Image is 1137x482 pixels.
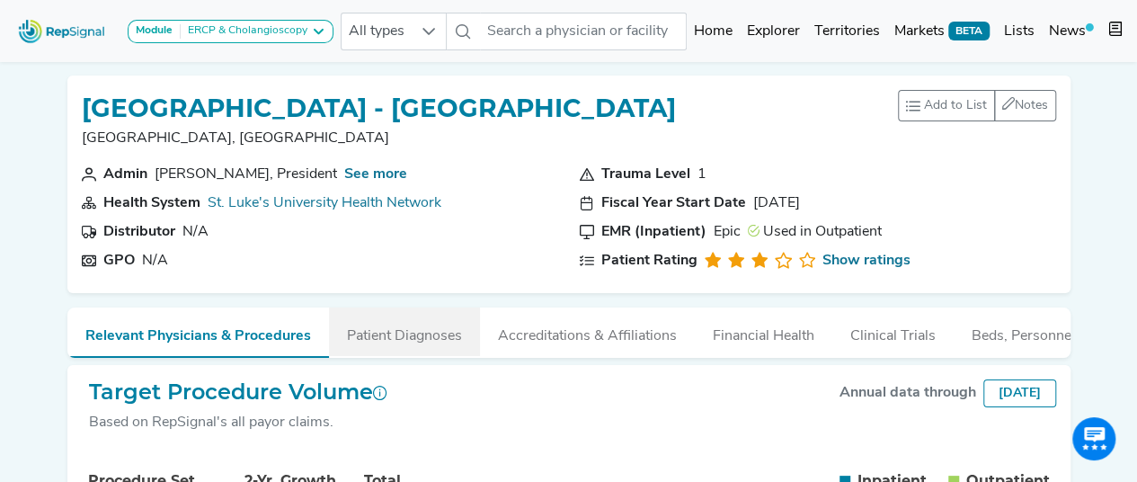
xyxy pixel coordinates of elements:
div: Annual data through [839,382,976,404]
input: Search a physician or facility [480,13,687,50]
a: See more [344,167,407,182]
div: St. Luke's University Health Network [208,192,441,214]
div: Carol Kuplen, President [155,164,337,185]
div: Distributor [103,221,175,243]
a: Territories [807,13,887,49]
div: [PERSON_NAME], President [155,164,337,185]
button: Patient Diagnoses [329,308,480,356]
a: Explorer [740,13,807,49]
button: Accreditations & Affiliations [480,308,695,356]
a: Lists [997,13,1042,49]
div: N/A [142,250,168,272]
div: Patient Rating [601,250,697,272]
div: 1 [697,164,706,185]
span: Notes [1015,99,1048,112]
button: Relevant Physicians & Procedures [67,308,329,358]
span: Add to List [924,96,987,115]
div: [DATE] [983,379,1056,407]
div: Epic [714,221,741,243]
button: Financial Health [695,308,832,356]
button: ModuleERCP & Cholangioscopy [128,20,333,43]
div: N/A [182,221,209,243]
p: [GEOGRAPHIC_DATA], [GEOGRAPHIC_DATA] [82,128,676,149]
div: [DATE] [753,192,800,214]
span: All types [342,13,412,49]
div: EMR (Inpatient) [601,221,706,243]
button: Notes [994,90,1056,121]
div: Fiscal Year Start Date [601,192,746,214]
button: Intel Book [1101,13,1130,49]
a: News [1042,13,1101,49]
a: Show ratings [822,250,910,272]
div: Based on RepSignal's all payor claims. [89,412,387,433]
a: MarketsBETA [887,13,997,49]
a: Home [687,13,740,49]
a: St. Luke's University Health Network [208,196,441,210]
div: Health System [103,192,200,214]
div: ERCP & Cholangioscopy [181,24,307,39]
h2: Target Procedure Volume [89,379,387,406]
div: Used in Outpatient [748,221,882,243]
div: Admin [103,164,147,185]
strong: Module [136,25,173,36]
div: Trauma Level [601,164,690,185]
div: toolbar [898,90,1056,121]
h1: [GEOGRAPHIC_DATA] - [GEOGRAPHIC_DATA] [82,94,676,124]
span: BETA [948,22,990,40]
button: Add to List [898,90,995,121]
div: GPO [103,250,135,272]
button: Clinical Trials [832,308,954,356]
